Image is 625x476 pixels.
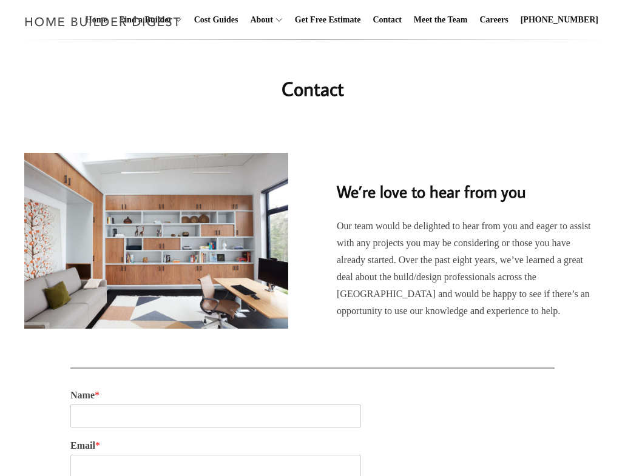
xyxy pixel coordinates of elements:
[337,218,601,320] p: Our team would be delighted to hear from you and eager to assist with any projects you may be con...
[189,1,243,39] a: Cost Guides
[290,1,366,39] a: Get Free Estimate
[245,1,272,39] a: About
[70,74,555,103] h1: Contact
[70,389,555,402] label: Name
[19,10,186,33] img: Home Builder Digest
[81,1,112,39] a: Home
[409,1,473,39] a: Meet the Team
[337,162,601,204] h2: We’re love to hear from you
[368,1,406,39] a: Contact
[70,440,555,452] label: Email
[475,1,513,39] a: Careers
[115,1,172,39] a: Find a Builder
[516,1,603,39] a: [PHONE_NUMBER]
